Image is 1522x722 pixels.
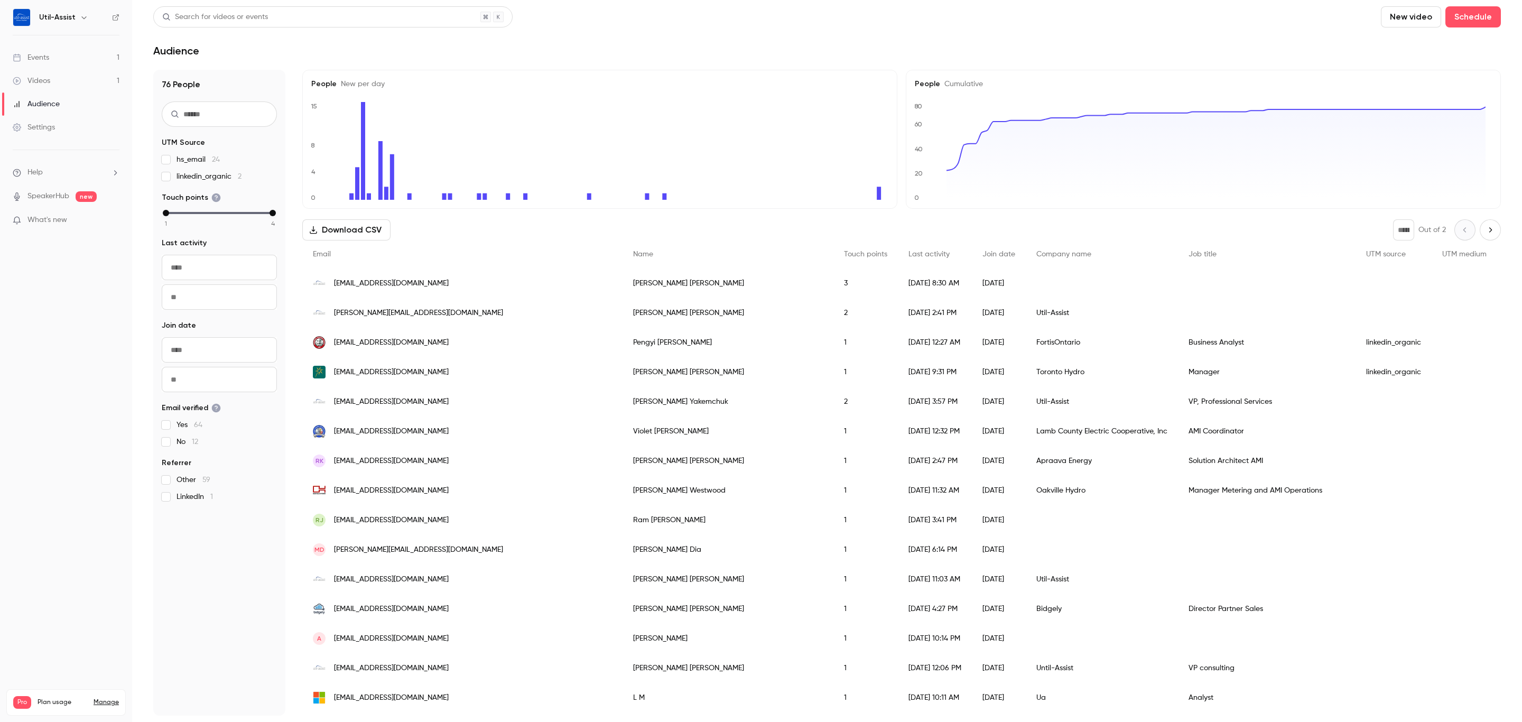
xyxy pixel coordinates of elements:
span: [EMAIL_ADDRESS][DOMAIN_NAME] [334,278,449,289]
span: 2 [238,173,242,180]
div: [DATE] [972,416,1026,446]
div: [DATE] [972,328,1026,357]
img: torontohydro.com [313,366,326,378]
span: Referrer [162,458,191,468]
div: Director Partner Sales [1178,594,1356,624]
span: 1 [165,219,167,228]
div: [PERSON_NAME] Yakemchuk [623,387,833,416]
div: Util-Assist [1026,564,1178,594]
div: [PERSON_NAME] Dia [623,535,833,564]
div: [PERSON_NAME] [PERSON_NAME] [623,269,833,298]
span: [EMAIL_ADDRESS][DOMAIN_NAME] [334,367,449,378]
span: Email [313,251,331,258]
span: New per day [337,80,385,88]
div: 1 [833,535,898,564]
div: Toronto Hydro [1026,357,1178,387]
span: UTM medium [1442,251,1487,258]
div: 1 [833,357,898,387]
span: new [76,191,97,202]
h5: People [915,79,1492,89]
div: [PERSON_NAME] [PERSON_NAME] [623,446,833,476]
span: hs_email [177,154,220,165]
span: [EMAIL_ADDRESS][DOMAIN_NAME] [334,396,449,408]
input: To [162,284,277,310]
span: Touch points [162,192,221,203]
span: [EMAIL_ADDRESS][DOMAIN_NAME] [334,456,449,467]
div: 2 [833,387,898,416]
div: [DATE] 11:03 AM [898,564,972,594]
span: 12 [192,438,198,446]
span: UTM source [1366,251,1406,258]
span: 64 [194,421,202,429]
div: max [270,210,276,216]
span: linkedin_organic [177,171,242,182]
div: L M [623,683,833,712]
span: Touch points [844,251,887,258]
h6: Util-Assist [39,12,76,23]
button: New video [1381,6,1441,27]
div: Oakville Hydro [1026,476,1178,505]
span: A [317,634,321,643]
div: [DATE] 4:27 PM [898,594,972,624]
span: Pro [13,696,31,709]
div: 1 [833,653,898,683]
div: [DATE] [972,298,1026,328]
div: Util-Assist [1026,387,1178,416]
div: Audience [13,99,60,109]
span: Last activity [908,251,950,258]
img: outlook.com [313,691,326,704]
div: Videos [13,76,50,86]
div: Ram [PERSON_NAME] [623,505,833,535]
div: Apraava Energy [1026,446,1178,476]
div: AMI Coordinator [1178,416,1356,446]
span: What's new [27,215,67,226]
div: [PERSON_NAME] [PERSON_NAME] [623,653,833,683]
div: Solution Architect AMI [1178,446,1356,476]
span: Other [177,475,210,485]
div: [DATE] 2:41 PM [898,298,972,328]
span: [PERSON_NAME][EMAIL_ADDRESS][DOMAIN_NAME] [334,544,503,556]
img: util-assist.com [313,307,326,319]
a: SpeakerHub [27,191,69,202]
div: Until-Assist [1026,653,1178,683]
span: Last activity [162,238,207,248]
div: min [163,210,169,216]
text: 40 [915,145,923,153]
span: Job title [1189,251,1217,258]
div: VP consulting [1178,653,1356,683]
img: lcec.coop [313,425,326,438]
img: util-assist.com [313,573,326,586]
button: Schedule [1445,6,1501,27]
span: Yes [177,420,202,430]
input: From [162,337,277,363]
text: 4 [311,168,315,175]
div: [PERSON_NAME] Westwood [623,476,833,505]
button: Download CSV [302,219,391,240]
img: bidgely.com [313,603,326,615]
div: [DATE] 3:41 PM [898,505,972,535]
div: [DATE] [972,357,1026,387]
div: linkedin_organic [1356,357,1432,387]
div: VP, Professional Services [1178,387,1356,416]
div: 1 [833,624,898,653]
div: [PERSON_NAME] [PERSON_NAME] [623,564,833,594]
div: [DATE] 11:32 AM [898,476,972,505]
li: help-dropdown-opener [13,167,119,178]
div: 1 [833,683,898,712]
div: [DATE] [972,683,1026,712]
div: [DATE] 3:57 PM [898,387,972,416]
div: 3 [833,269,898,298]
span: [EMAIL_ADDRESS][DOMAIN_NAME] [334,337,449,348]
input: From [162,255,277,280]
span: MD [314,545,324,554]
div: Violet [PERSON_NAME] [623,416,833,446]
text: 0 [914,194,919,201]
span: [PERSON_NAME][EMAIL_ADDRESS][DOMAIN_NAME] [334,308,503,319]
div: [DATE] [972,446,1026,476]
text: 15 [311,103,317,110]
div: [DATE] 10:11 AM [898,683,972,712]
div: Bidgely [1026,594,1178,624]
span: Join date [162,320,196,331]
img: oakvillehydro.com [313,484,326,497]
span: [EMAIL_ADDRESS][DOMAIN_NAME] [334,663,449,674]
